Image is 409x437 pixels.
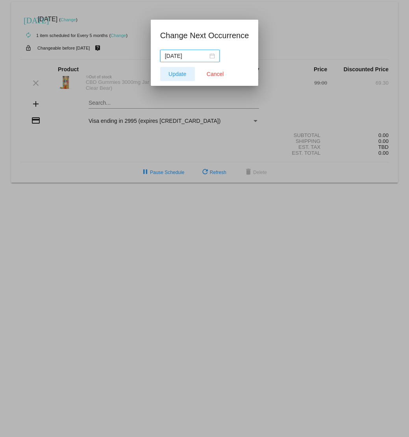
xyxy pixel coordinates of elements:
span: Update [168,71,186,77]
input: Select date [165,52,208,60]
button: Close dialog [198,67,233,81]
button: Update [160,67,195,81]
span: Cancel [207,71,224,77]
h1: Change Next Occurrence [160,29,249,42]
